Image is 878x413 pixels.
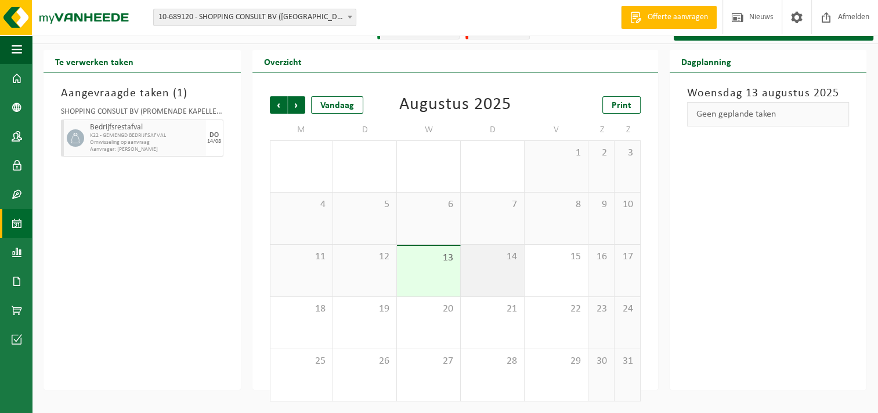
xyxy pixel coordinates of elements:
span: Bedrijfsrestafval [90,123,203,132]
span: 10 [620,198,634,211]
td: M [270,119,334,140]
span: 16 [594,251,608,263]
span: 14 [467,251,518,263]
span: 27 [403,355,454,368]
span: 21 [467,303,518,316]
td: D [333,119,397,140]
span: 4 [276,198,327,211]
span: Aanvrager: [PERSON_NAME] [90,146,203,153]
span: 29 [530,355,582,368]
span: 6 [403,198,454,211]
td: W [397,119,461,140]
span: 11 [276,251,327,263]
a: Print [602,96,641,114]
span: 23 [594,303,608,316]
span: 10-689120 - SHOPPING CONSULT BV (PROMENADE KAPELLEN) - KAPELLEN [154,9,356,26]
span: 31 [620,355,634,368]
span: K22 - GEMENGD BEDRIJFSAFVAL [90,132,203,139]
td: D [461,119,525,140]
h3: Aangevraagde taken ( ) [61,85,223,102]
span: 10-689120 - SHOPPING CONSULT BV (PROMENADE KAPELLEN) - KAPELLEN [153,9,356,26]
span: 17 [620,251,634,263]
span: 26 [339,355,391,368]
div: Augustus 2025 [399,96,511,114]
td: Z [588,119,615,140]
span: 28 [467,355,518,368]
span: 13 [403,252,454,265]
span: Omwisseling op aanvraag [90,139,203,146]
span: 15 [530,251,582,263]
span: 24 [620,303,634,316]
td: V [525,119,588,140]
span: 3 [620,147,634,160]
h2: Dagplanning [670,50,743,73]
span: 5 [339,198,391,211]
div: SHOPPING CONSULT BV (PROMENADE KAPELLEN) [61,108,223,119]
span: 18 [276,303,327,316]
a: Offerte aanvragen [621,6,717,29]
h3: Woensdag 13 augustus 2025 [687,85,850,102]
span: Print [612,101,631,110]
td: Z [615,119,641,140]
h2: Overzicht [252,50,313,73]
span: 2 [594,147,608,160]
span: 1 [177,88,183,99]
span: Offerte aanvragen [645,12,711,23]
h2: Te verwerken taken [44,50,145,73]
span: Vorige [270,96,287,114]
span: 19 [339,303,391,316]
span: 30 [594,355,608,368]
span: 22 [530,303,582,316]
span: 1 [530,147,582,160]
div: Vandaag [311,96,363,114]
div: 14/08 [207,139,221,144]
span: 9 [594,198,608,211]
span: 25 [276,355,327,368]
div: Geen geplande taken [687,102,850,126]
span: 20 [403,303,454,316]
span: 8 [530,198,582,211]
span: Volgende [288,96,305,114]
span: 7 [467,198,518,211]
span: 12 [339,251,391,263]
div: DO [209,132,219,139]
